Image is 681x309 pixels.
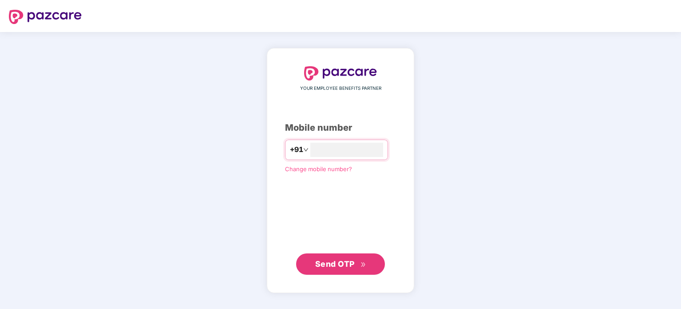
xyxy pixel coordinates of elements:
[285,121,396,135] div: Mobile number
[290,144,303,155] span: +91
[9,10,82,24] img: logo
[304,66,377,80] img: logo
[315,259,355,269] span: Send OTP
[300,85,381,92] span: YOUR EMPLOYEE BENEFITS PARTNER
[285,165,352,173] a: Change mobile number?
[296,253,385,275] button: Send OTPdouble-right
[360,262,366,268] span: double-right
[303,147,309,152] span: down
